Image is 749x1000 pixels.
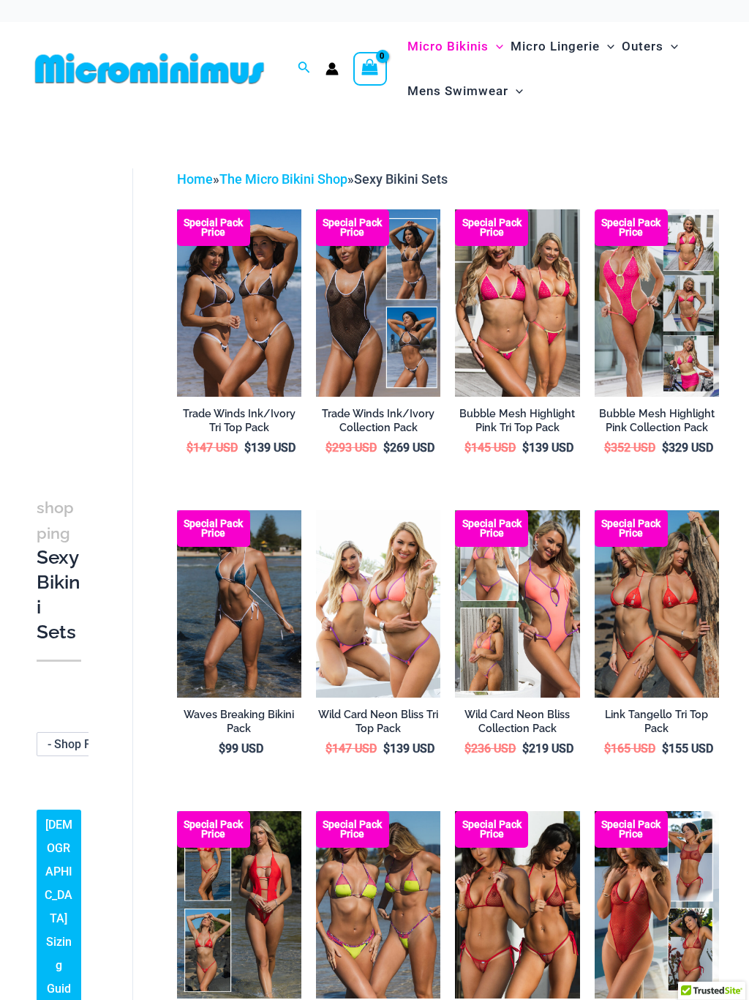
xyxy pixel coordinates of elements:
[316,510,440,698] a: Wild Card Neon Bliss Tri Top PackWild Card Neon Bliss Tri Top Pack BWild Card Neon Bliss Tri Top ...
[522,742,529,755] span: $
[604,441,655,455] bdi: 352 USD
[595,708,719,735] h2: Link Tangello Tri Top Pack
[407,28,489,65] span: Micro Bikinis
[662,742,669,755] span: $
[455,811,579,999] a: Summer Storm Red Tri Top Pack F Summer Storm Red Tri Top Pack BSummer Storm Red Tri Top Pack B
[177,171,213,187] a: Home
[595,407,719,440] a: Bubble Mesh Highlight Pink Collection Pack
[37,499,74,542] span: shopping
[187,441,193,455] span: $
[407,72,508,110] span: Mens Swimwear
[177,171,448,187] span: » »
[325,742,377,755] bdi: 147 USD
[383,441,434,455] bdi: 269 USD
[522,441,573,455] bdi: 139 USD
[464,742,471,755] span: $
[316,218,389,237] b: Special Pack Price
[455,811,579,999] img: Summer Storm Red Tri Top Pack F
[316,407,440,440] a: Trade Winds Ink/Ivory Collection Pack
[177,519,250,538] b: Special Pack Price
[595,407,719,434] h2: Bubble Mesh Highlight Pink Collection Pack
[595,820,668,839] b: Special Pack Price
[316,209,440,397] a: Collection Pack Collection Pack b (1)Collection Pack b (1)
[595,708,719,741] a: Link Tangello Tri Top Pack
[455,820,528,839] b: Special Pack Price
[316,708,440,735] h2: Wild Card Neon Bliss Tri Top Pack
[595,519,668,538] b: Special Pack Price
[600,28,614,65] span: Menu Toggle
[244,441,251,455] span: $
[325,441,377,455] bdi: 293 USD
[404,24,507,69] a: Micro BikinisMenu ToggleMenu Toggle
[489,28,503,65] span: Menu Toggle
[219,171,347,187] a: The Micro Bikini Shop
[219,742,225,755] span: $
[177,820,250,839] b: Special Pack Price
[455,218,528,237] b: Special Pack Price
[187,441,238,455] bdi: 147 USD
[177,510,301,698] a: Waves Breaking Ocean 312 Top 456 Bottom 08 Waves Breaking Ocean 312 Top 456 Bottom 04Waves Breaki...
[219,742,263,755] bdi: 99 USD
[383,742,390,755] span: $
[464,742,516,755] bdi: 236 USD
[325,441,332,455] span: $
[177,209,301,397] a: Top Bum Pack Top Bum Pack bTop Bum Pack b
[316,510,440,698] img: Wild Card Neon Bliss Tri Top Pack
[316,820,389,839] b: Special Pack Price
[464,441,471,455] span: $
[177,209,301,397] img: Top Bum Pack
[595,811,719,999] a: Summer Storm Red Collection Pack F Summer Storm Red Collection Pack BSummer Storm Red Collection ...
[455,519,528,538] b: Special Pack Price
[37,495,81,645] h3: Sexy Bikini Sets
[522,441,529,455] span: $
[455,407,579,434] h2: Bubble Mesh Highlight Pink Tri Top Pack
[662,742,713,755] bdi: 155 USD
[508,72,523,110] span: Menu Toggle
[622,28,663,65] span: Outers
[455,209,579,397] img: Tri Top Pack F
[177,708,301,741] a: Waves Breaking Bikini Pack
[354,171,448,187] span: Sexy Bikini Sets
[316,407,440,434] h2: Trade Winds Ink/Ivory Collection Pack
[177,510,301,698] img: Waves Breaking Ocean 312 Top 456 Bottom 08
[662,441,713,455] bdi: 329 USD
[177,811,301,999] img: Collection Pack
[244,441,296,455] bdi: 139 USD
[604,441,611,455] span: $
[353,52,387,86] a: View Shopping Cart, empty
[464,441,516,455] bdi: 145 USD
[455,407,579,440] a: Bubble Mesh Highlight Pink Tri Top Pack
[404,69,527,113] a: Mens SwimwearMenu ToggleMenu Toggle
[662,441,669,455] span: $
[595,209,719,397] a: Collection Pack F Collection Pack BCollection Pack B
[48,737,146,751] span: - Shop Fabric Type
[455,708,579,741] a: Wild Card Neon Bliss Collection Pack
[37,732,139,756] span: - Shop Fabric Type
[595,811,719,999] img: Summer Storm Red Collection Pack F
[325,62,339,75] a: Account icon link
[316,708,440,741] a: Wild Card Neon Bliss Tri Top Pack
[595,218,668,237] b: Special Pack Price
[455,510,579,698] a: Collection Pack (7) Collection Pack B (1)Collection Pack B (1)
[595,209,719,397] img: Collection Pack F
[177,407,301,434] h2: Trade Winds Ink/Ivory Tri Top Pack
[595,510,719,698] a: Bikini Pack Bikini Pack BBikini Pack B
[177,218,250,237] b: Special Pack Price
[316,811,440,999] a: Coastal Bliss Leopard Sunset Tri Top Pack Coastal Bliss Leopard Sunset Tri Top Pack BCoastal Blis...
[177,708,301,735] h2: Waves Breaking Bikini Pack
[383,441,390,455] span: $
[604,742,655,755] bdi: 165 USD
[37,733,138,755] span: - Shop Fabric Type
[177,811,301,999] a: Collection Pack Collection Pack BCollection Pack B
[663,28,678,65] span: Menu Toggle
[316,209,440,397] img: Collection Pack
[383,742,434,755] bdi: 139 USD
[455,708,579,735] h2: Wild Card Neon Bliss Collection Pack
[604,742,611,755] span: $
[37,157,168,449] iframe: TrustedSite Certified
[402,22,720,116] nav: Site Navigation
[618,24,682,69] a: OutersMenu ToggleMenu Toggle
[325,742,332,755] span: $
[298,59,311,78] a: Search icon link
[455,510,579,698] img: Collection Pack (7)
